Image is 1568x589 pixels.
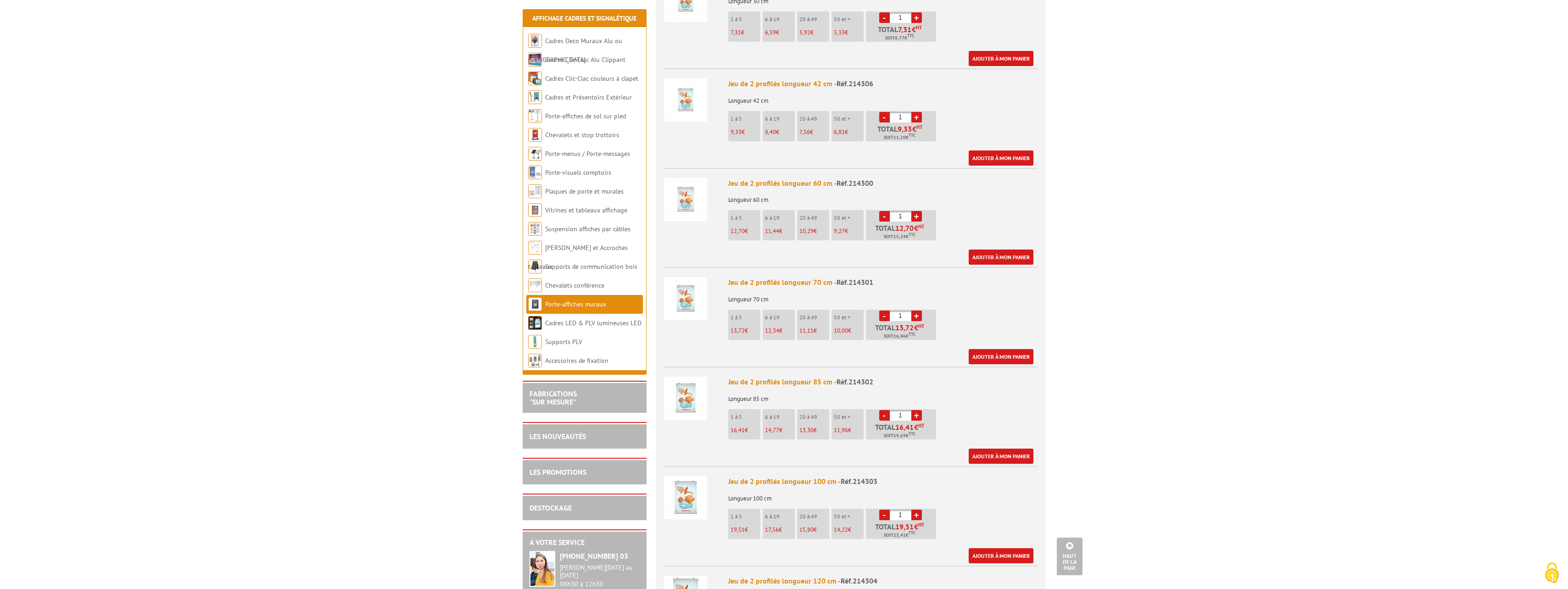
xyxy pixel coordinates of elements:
[545,281,604,289] a: Chevalets conférence
[528,335,542,349] img: Supports PLV
[731,527,760,533] p: €
[545,262,637,271] a: Supports de communication bois
[834,116,864,122] p: 50 et +
[916,24,922,31] sup: HT
[895,523,914,530] span: 19,51
[731,128,742,136] span: 9,33
[834,426,848,434] span: 11,96
[530,551,555,587] img: widget-service.jpg
[912,26,916,33] span: €
[731,314,760,321] p: 1 à 5
[909,530,915,535] sup: TTC
[528,222,542,236] img: Suspension affiches par câbles
[528,297,542,311] img: Porte-affiches muraux
[799,414,829,420] p: 20 à 49
[885,34,914,42] span: Soit €
[895,324,914,331] span: 13,72
[528,241,542,255] img: Cimaises et Accroches tableaux
[528,109,542,123] img: Porte-affiches de sol sur pied
[911,410,922,421] a: +
[834,314,864,321] p: 50 et +
[911,311,922,321] a: +
[545,74,638,83] a: Cadres Clic-Clac couleurs à clapet
[799,327,814,334] span: 11,11
[879,12,890,23] a: -
[799,29,829,36] p: €
[884,134,915,141] span: Soit €
[909,332,915,337] sup: TTC
[765,427,795,433] p: €
[528,354,542,367] img: Accessoires de fixation
[884,532,915,539] span: Soit €
[918,522,924,528] sup: HT
[528,34,542,48] img: Cadres Deco Muraux Alu ou Bois
[969,548,1033,563] a: Ajouter à mon panier
[545,225,631,233] a: Suspension affiches par câbles
[799,16,829,22] p: 20 à 49
[528,147,542,161] img: Porte-menus / Porte-messages
[765,215,795,221] p: 6 à 19
[884,432,915,439] span: Soit €
[728,91,1038,104] p: Longueur 42 cm
[731,414,760,420] p: 1 à 5
[765,526,779,533] span: 17,56
[898,125,912,133] span: 9,33
[911,211,922,222] a: +
[879,112,890,122] a: -
[799,427,829,433] p: €
[834,228,864,234] p: €
[799,314,829,321] p: 20 à 49
[799,526,814,533] span: 15,80
[728,178,1038,189] div: Jeu de 2 profilés longueur 60 cm -
[530,503,572,512] a: DESTOCKAGE
[728,277,1038,288] div: Jeu de 2 profilés longueur 70 cm -
[916,124,922,130] sup: HT
[1057,538,1083,575] a: Haut de la page
[765,28,776,36] span: 6,59
[765,513,795,520] p: 6 à 19
[834,526,848,533] span: 14,22
[528,90,542,104] img: Cadres et Présentoirs Extérieur
[841,576,877,585] span: Réf.214304
[731,228,760,234] p: €
[893,333,906,340] span: 16,46
[765,227,779,235] span: 11,44
[731,129,760,135] p: €
[765,129,795,135] p: €
[528,244,628,271] a: [PERSON_NAME] et Accroches tableaux
[728,290,1038,303] p: Longueur 70 cm
[728,389,1038,402] p: Longueur 85 cm
[837,278,873,287] span: Réf.214301
[868,224,936,240] p: Total
[884,333,915,340] span: Soit €
[799,513,829,520] p: 20 à 49
[731,526,745,533] span: 19,51
[545,168,611,177] a: Porte-visuels comptoirs
[530,467,586,477] a: LES PROMOTIONS
[834,414,864,420] p: 50 et +
[834,29,864,36] p: €
[895,423,914,431] span: 16,41
[837,79,873,88] span: Réf.214306
[545,206,627,214] a: Vitrines et tableaux affichage
[728,576,1038,586] div: Jeu de 2 profilés longueur 120 cm -
[530,389,577,406] a: FABRICATIONS"Sur Mesure"
[893,233,906,240] span: 15,24
[765,527,795,533] p: €
[765,426,779,434] span: 14,77
[528,316,542,330] img: Cadres LED & PLV lumineuses LED
[1540,561,1563,584] img: Cookies (fenêtre modale)
[731,227,745,235] span: 12,70
[528,37,622,64] a: Cadres Deco Muraux Alu ou [GEOGRAPHIC_DATA]
[765,116,795,122] p: 6 à 19
[545,338,582,346] a: Supports PLV
[868,125,936,141] p: Total
[914,423,918,431] span: €
[545,300,606,308] a: Porte-affiches muraux
[893,532,906,539] span: 23,41
[545,131,619,139] a: Chevalets et stop trottoirs
[918,223,924,230] sup: HT
[731,513,760,520] p: 1 à 5
[799,28,810,36] span: 5,92
[879,510,890,520] a: -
